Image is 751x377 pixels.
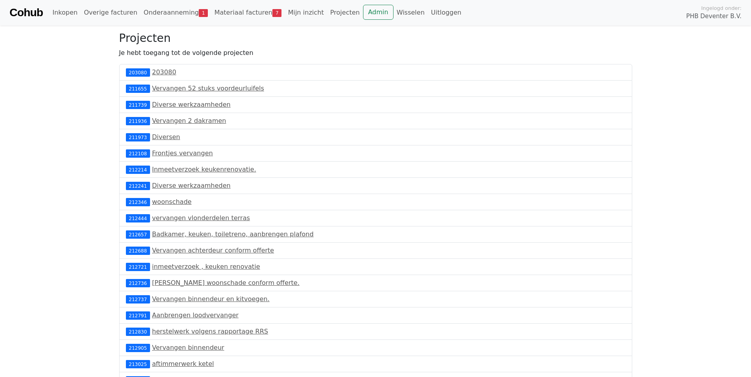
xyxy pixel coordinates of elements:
div: 212444 [126,214,150,222]
a: Vervangen 52 stuks voordeurluifels [152,85,264,92]
a: Diversen [152,133,180,141]
div: 212657 [126,230,150,238]
span: Ingelogd onder: [701,4,741,12]
a: Badkamer, keuken, toiletreno, aanbrengen plafond [152,230,314,238]
a: Vervangen binnendeur [152,344,224,351]
a: Onderaanneming1 [141,5,211,21]
div: 213025 [126,360,150,368]
div: 212905 [126,344,150,352]
div: 211936 [126,117,150,125]
p: Je hebt toegang tot de volgende projecten [119,48,632,58]
a: Admin [363,5,394,20]
a: [PERSON_NAME] woonschade conform offerte. [152,279,300,287]
h3: Projecten [119,32,632,45]
a: Projecten [327,5,363,21]
div: 211973 [126,133,150,141]
div: 212688 [126,247,150,254]
div: 211739 [126,101,150,109]
span: PHB Deventer B.V. [686,12,741,21]
a: Aanbrengen loodvervanger [152,311,239,319]
a: inmeetverzoek , keuken renovatie [152,263,260,270]
div: 212346 [126,198,150,206]
a: aftimmerwerk ketel [152,360,214,368]
span: 7 [272,9,281,17]
div: 212791 [126,311,150,319]
a: Inmeetverzoek keukenrenovatie. [152,166,256,173]
a: herstelwerk volgens rapportage RRS [152,328,268,335]
a: Inkopen [49,5,80,21]
a: vervangen vlonderdelen terras [152,214,250,222]
a: Uitloggen [428,5,465,21]
a: Materiaal facturen7 [211,5,285,21]
div: 212736 [126,279,150,287]
a: Wisselen [394,5,428,21]
a: Mijn inzicht [285,5,327,21]
a: Cohub [10,3,43,22]
a: woonschade [152,198,192,205]
a: Vervangen achterdeur conform offerte [152,247,274,254]
div: 212830 [126,328,150,336]
a: 203080 [152,68,176,76]
div: 212241 [126,182,150,190]
a: Overige facturen [81,5,141,21]
a: Vervangen binnendeur en kitvoegen. [152,295,270,303]
a: Diverse werkzaamheden [152,101,230,108]
div: 211655 [126,85,150,92]
div: 212108 [126,149,150,157]
a: Vervangen 2 dakramen [152,117,226,124]
div: 212721 [126,263,150,271]
div: 212214 [126,166,150,173]
a: Diverse werkzaamheden [152,182,230,189]
span: 1 [199,9,208,17]
div: 203080 [126,68,150,76]
div: 212737 [126,295,150,303]
a: Frontjes vervangen [152,149,213,157]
